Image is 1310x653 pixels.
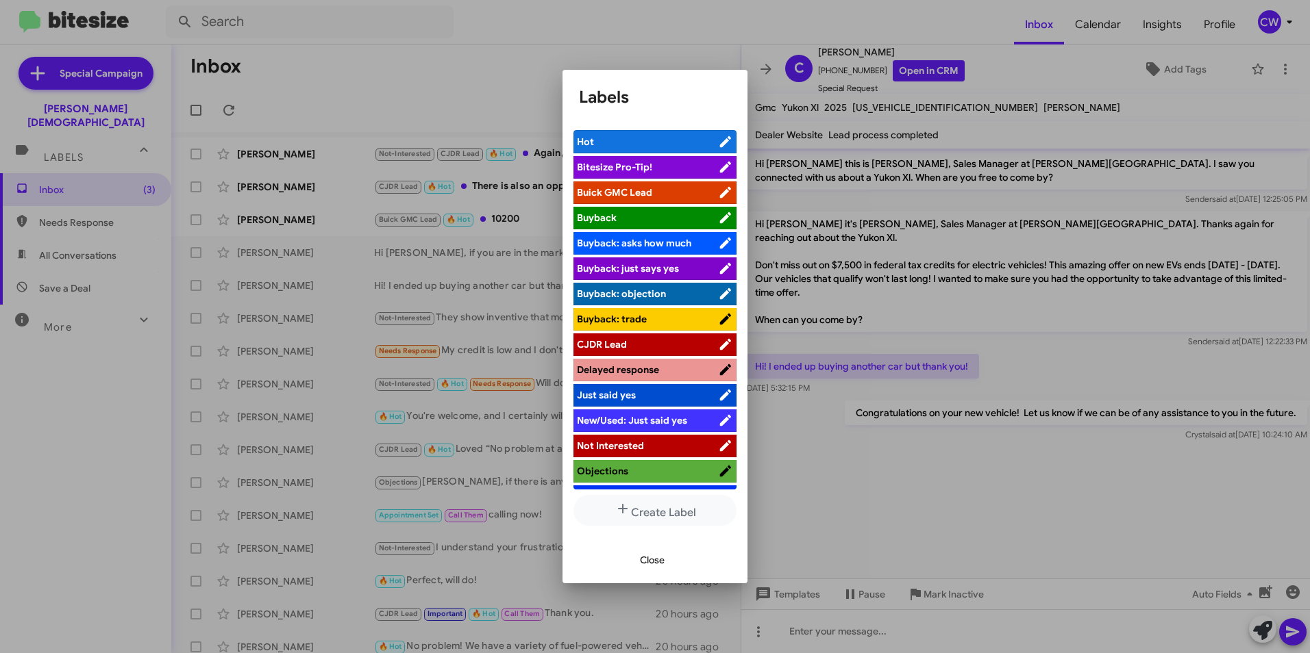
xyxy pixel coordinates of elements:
span: Buyback: trade [577,313,647,325]
span: New/Used: Just said yes [577,414,687,426]
button: Close [629,548,676,572]
span: Just said yes [577,389,636,401]
span: Buyback: objection [577,287,666,300]
span: Bitesize Pro-Tip! [577,161,652,173]
span: Buyback: just says yes [577,262,679,274]
span: Delayed response [577,363,659,376]
span: CJDR Lead [577,338,627,350]
span: Close [640,548,665,572]
span: Hot [577,136,594,148]
span: Objections [577,465,628,477]
button: Create Label [573,495,737,526]
span: Buyback [577,212,617,224]
span: Buyback: asks how much [577,237,691,249]
span: Not Interested [577,439,644,452]
span: Buick GMC Lead [577,186,652,199]
h1: Labels [579,86,731,108]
